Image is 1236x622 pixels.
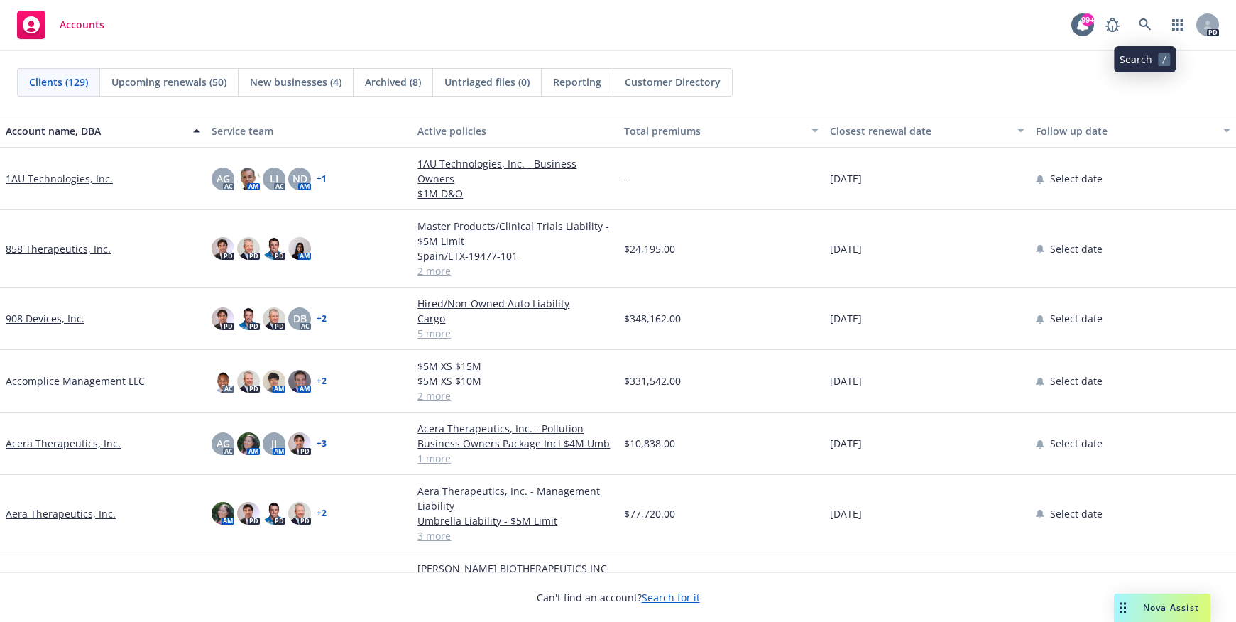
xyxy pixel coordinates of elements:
span: [DATE] [830,436,862,451]
div: Total premiums [624,124,803,138]
div: Account name, DBA [6,124,185,138]
span: [DATE] [830,311,862,326]
span: [DATE] [830,171,862,186]
button: Service team [206,114,412,148]
a: Aera Therapeutics, Inc. [6,506,116,521]
a: Accounts [11,5,110,45]
img: photo [263,307,285,330]
span: - [624,171,628,186]
img: photo [288,370,311,393]
span: Accounts [60,19,104,31]
a: Accomplice Management LLC [6,373,145,388]
img: photo [237,502,260,525]
a: + 2 [317,377,327,386]
a: Master Products/Clinical Trials Liability - $5M Limit [417,219,612,249]
a: + 2 [317,315,327,323]
span: $24,195.00 [624,241,675,256]
a: Switch app [1164,11,1192,39]
span: Reporting [553,75,601,89]
span: Select date [1050,311,1103,326]
img: photo [237,168,260,190]
div: Follow up date [1036,124,1215,138]
span: LI [270,171,278,186]
span: JJ [271,436,277,451]
span: Can't find an account? [537,590,700,605]
img: photo [212,307,234,330]
a: 5 more [417,326,612,341]
a: $5M XS $10M [417,373,612,388]
img: photo [288,432,311,455]
img: photo [263,370,285,393]
div: Service team [212,124,406,138]
a: Business Owners Package Incl $4M Umb [417,436,612,451]
span: Nova Assist [1143,601,1199,613]
img: photo [237,307,260,330]
img: photo [288,237,311,260]
a: 1AU Technologies, Inc. [6,171,113,186]
button: Active policies [412,114,618,148]
a: Search for it [642,591,700,604]
span: Select date [1050,436,1103,451]
div: Active policies [417,124,612,138]
a: + 2 [317,509,327,518]
div: Closest renewal date [830,124,1009,138]
a: [PERSON_NAME] BIOTHERAPEUTICS INC - Management Liability [417,561,612,591]
a: 1 more [417,451,612,466]
a: 908 Devices, Inc. [6,311,84,326]
span: [DATE] [830,241,862,256]
span: $10,838.00 [624,436,675,451]
img: photo [263,502,285,525]
span: [DATE] [830,373,862,388]
a: 1AU Technologies, Inc. - Business Owners [417,156,612,186]
img: photo [237,432,260,455]
a: + 1 [317,175,327,183]
a: + 3 [317,440,327,448]
button: Follow up date [1030,114,1236,148]
a: 2 more [417,263,612,278]
button: Closest renewal date [824,114,1030,148]
a: Search [1131,11,1159,39]
span: $77,720.00 [624,506,675,521]
button: Nova Assist [1114,594,1210,622]
div: 99+ [1081,13,1094,26]
a: Aera Therapeutics, Inc. - Management Liability [417,484,612,513]
a: Acera Therapeutics, Inc. - Pollution [417,421,612,436]
span: New businesses (4) [250,75,341,89]
span: Select date [1050,171,1103,186]
img: photo [288,502,311,525]
a: $1M D&O [417,186,612,201]
span: Select date [1050,241,1103,256]
span: ND [292,171,307,186]
span: Upcoming renewals (50) [111,75,226,89]
img: photo [237,370,260,393]
a: Spain/ETX-19477-101 [417,249,612,263]
span: Select date [1050,506,1103,521]
span: DB [293,311,307,326]
a: Umbrella Liability - $5M Limit [417,513,612,528]
span: $331,542.00 [624,373,681,388]
span: Untriaged files (0) [444,75,530,89]
a: 3 more [417,528,612,543]
img: photo [237,237,260,260]
span: Archived (8) [365,75,421,89]
img: photo [263,237,285,260]
button: Total premiums [618,114,824,148]
a: Hired/Non-Owned Auto Liability [417,296,612,311]
span: $348,162.00 [624,311,681,326]
a: Report a Bug [1098,11,1127,39]
a: Cargo [417,311,612,326]
span: AG [217,171,230,186]
a: $5M XS $15M [417,359,612,373]
span: Select date [1050,373,1103,388]
img: photo [212,370,234,393]
div: Drag to move [1114,594,1132,622]
span: [DATE] [830,506,862,521]
span: Clients (129) [29,75,88,89]
a: 858 Therapeutics, Inc. [6,241,111,256]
